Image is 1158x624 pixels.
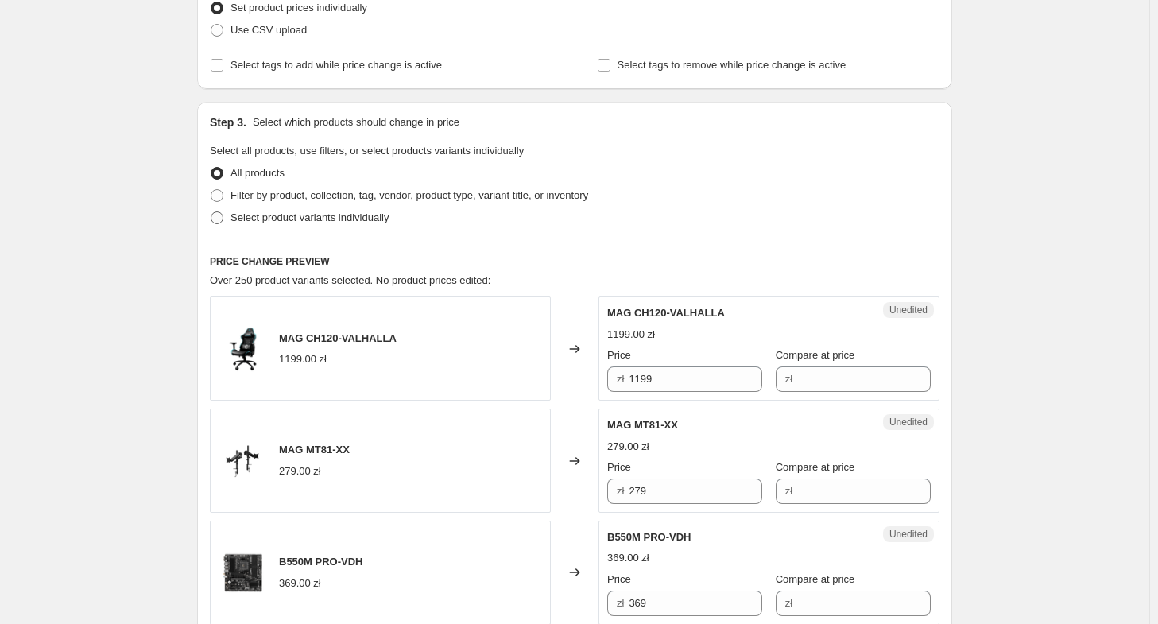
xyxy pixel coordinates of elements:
span: zł [617,373,624,385]
img: MAG_MT81-XX_80x.png [219,437,266,485]
span: Set product prices individually [230,2,367,14]
span: Unedited [889,528,928,541]
span: Select tags to add while price change is active [230,59,442,71]
img: 1024_80x.png [219,325,266,373]
h2: Step 3. [210,114,246,130]
div: 369.00 zł [607,550,649,566]
span: Price [607,573,631,585]
span: MAG MT81-XX [607,419,678,431]
div: 1199.00 zł [607,327,655,343]
span: Select tags to remove while price change is active [618,59,846,71]
span: zł [785,485,792,497]
div: 1199.00 zł [279,351,327,367]
h6: PRICE CHANGE PREVIEW [210,255,939,268]
span: Compare at price [776,461,855,473]
span: Unedited [889,304,928,316]
span: zł [617,485,624,497]
span: Price [607,461,631,473]
span: Compare at price [776,349,855,361]
img: 1024_7b899896-5fe5-4dbe-bf4a-b50f20b93682_80x.png [219,548,266,596]
span: Unedited [889,416,928,428]
p: Select which products should change in price [253,114,459,130]
span: MAG CH120-VALHALLA [279,332,397,344]
span: zł [785,373,792,385]
div: 369.00 zł [279,576,321,591]
span: Select all products, use filters, or select products variants individually [210,145,524,157]
span: Over 250 product variants selected. No product prices edited: [210,274,490,286]
span: Price [607,349,631,361]
span: zł [617,597,624,609]
span: Compare at price [776,573,855,585]
span: Filter by product, collection, tag, vendor, product type, variant title, or inventory [230,189,588,201]
span: MAG MT81-XX [279,444,350,455]
span: B550M PRO-VDH [279,556,362,568]
span: All products [230,167,285,179]
span: MAG CH120-VALHALLA [607,307,725,319]
div: 279.00 zł [279,463,321,479]
span: zł [785,597,792,609]
span: B550M PRO-VDH [607,531,691,543]
span: Select product variants individually [230,211,389,223]
div: 279.00 zł [607,439,649,455]
span: Use CSV upload [230,24,307,36]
